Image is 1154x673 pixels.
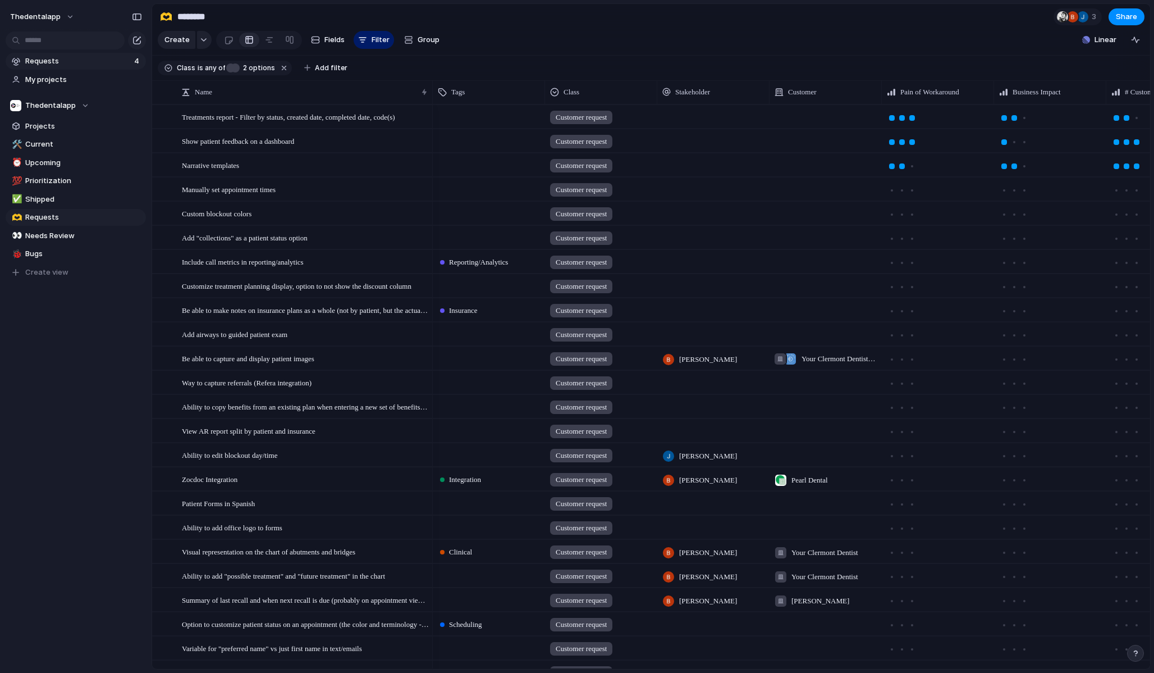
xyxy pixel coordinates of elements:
[25,121,142,132] span: Projects
[556,426,607,437] span: Customer request
[6,209,146,226] a: 🫶Requests
[556,571,607,582] span: Customer request
[556,257,607,268] span: Customer request
[679,451,737,462] span: [PERSON_NAME]
[182,328,287,340] span: Add airways to guided patient exam
[182,231,308,244] span: Add "collections" as a patient status option
[182,352,314,365] span: Be able to capture and display patient images
[6,136,146,153] a: 🛠️Current
[1078,31,1121,48] button: Linear
[6,118,146,135] a: Projects
[6,97,146,114] button: Thedentalapp
[134,56,141,67] span: 4
[297,60,354,76] button: Add filter
[449,257,508,268] span: Reporting/Analytics
[556,619,607,630] span: Customer request
[226,62,277,74] button: 2 options
[25,212,142,223] span: Requests
[6,53,146,70] a: Requests4
[10,230,21,242] button: 👀
[182,303,429,316] span: Be able to make notes on insurance plans as a whole (not by patient, but the actual insurance plan)
[25,139,142,150] span: Current
[182,593,429,606] span: Summary of last recall and when next recall is due (probably on appointment view or patient cover...
[195,62,227,74] button: isany of
[556,450,607,461] span: Customer request
[12,211,20,224] div: 🫶
[182,400,429,413] span: Ability to copy benefits from an existing plan when entering a new set of benefits instead of hav...
[556,522,607,534] span: Customer request
[6,191,146,208] a: ✅Shipped
[6,264,146,281] button: Create view
[182,521,282,534] span: Ability to add office logo to forms
[449,619,482,630] span: Scheduling
[182,376,312,389] span: Way to capture referrals (Refera integration)
[182,569,385,582] span: Ability to add "possible treatment" and "future treatment" in the chart
[10,248,21,260] button: 🐞
[556,474,607,485] span: Customer request
[160,9,172,24] div: 🫶
[791,547,858,558] span: Your Clermont Dentist
[10,157,21,169] button: ⏰
[306,31,349,49] button: Fields
[675,87,710,98] span: Stakeholder
[324,34,345,46] span: Fields
[6,172,146,189] a: 💯Prioritization
[679,547,737,558] span: [PERSON_NAME]
[12,193,20,206] div: ✅
[449,474,481,485] span: Integration
[182,134,294,147] span: Show patient feedback on a dashboard
[788,87,817,98] span: Customer
[182,279,411,292] span: Customize treatment planning display, option to not show the discount column
[12,175,20,188] div: 💯
[25,230,142,242] span: Needs Review
[6,245,146,262] div: 🐞Bugs
[158,31,195,49] button: Create
[25,56,131,67] span: Requests
[182,207,251,220] span: Custom blockout colors
[354,31,394,49] button: Filter
[5,8,80,26] button: thedentalapp
[25,175,142,187] span: Prioritization
[556,643,607,654] span: Customer request
[10,175,21,187] button: 💯
[182,642,362,654] span: Variable for "preferred name" vs just first name in text/emails
[182,158,239,171] span: Narrative templates
[198,63,203,73] span: is
[556,112,607,123] span: Customer request
[182,472,237,485] span: Zocdoc Integration
[182,545,355,558] span: Visual representation on the chart of abutments and bridges
[12,138,20,151] div: 🛠️
[372,34,390,46] span: Filter
[25,100,76,111] span: Thedentalapp
[556,281,607,292] span: Customer request
[177,63,195,73] span: Class
[449,305,478,316] span: Insurance
[25,194,142,205] span: Shipped
[10,139,21,150] button: 🛠️
[399,31,445,49] button: Group
[182,255,304,268] span: Include call metrics in reporting/analytics
[6,154,146,171] a: ⏰Upcoming
[679,354,737,365] span: [PERSON_NAME]
[6,228,146,244] a: 👀Needs Review
[556,305,607,316] span: Customer request
[25,267,68,278] span: Create view
[418,34,439,46] span: Group
[10,212,21,223] button: 🫶
[802,353,877,365] span: Your Clermont Dentist , [PERSON_NAME] Dental
[556,498,607,510] span: Customer request
[6,71,146,88] a: My projects
[182,424,315,437] span: View AR report split by patient and insurance
[195,87,212,98] span: Name
[556,595,607,606] span: Customer request
[10,11,61,22] span: thedentalapp
[900,87,959,98] span: Pain of Workaround
[556,353,607,365] span: Customer request
[1095,34,1116,46] span: Linear
[679,595,737,607] span: [PERSON_NAME]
